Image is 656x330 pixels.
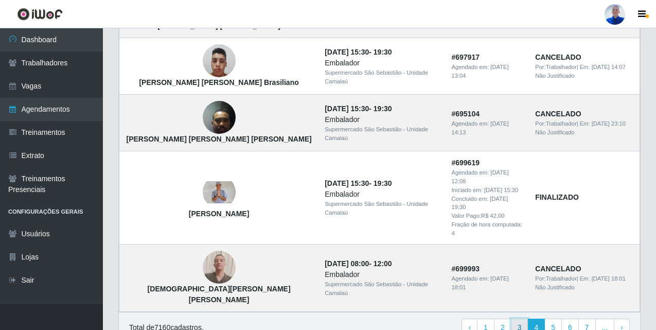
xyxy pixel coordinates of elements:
[325,200,439,217] div: Supermercado São Sebastião - Unidade Camalaú
[592,64,626,70] time: [DATE] 14:07
[484,187,518,193] time: [DATE] 15:30
[592,275,626,282] time: [DATE] 18:01
[374,48,392,56] time: 19:30
[535,53,581,61] strong: CANCELADO
[203,39,236,83] img: Manoel Messias Da Silva Brasiliano
[535,119,633,128] div: | Em:
[325,259,369,268] time: [DATE] 08:00
[535,265,581,273] strong: CANCELADO
[203,181,236,203] img: Wilton Gomes de Oliveira
[451,274,523,292] div: Agendado em:
[535,275,576,282] span: Por: Trabalhador
[451,159,480,167] strong: # 699619
[325,105,369,113] time: [DATE] 15:30
[325,114,439,125] div: Embalador
[535,72,633,80] div: Não Justificado
[451,119,523,137] div: Agendado em:
[451,186,523,195] div: Iniciado em:
[325,105,392,113] strong: -
[535,63,633,72] div: | Em:
[451,168,523,186] div: Agendado em:
[325,269,439,280] div: Embalador
[451,53,480,61] strong: # 697917
[592,120,626,127] time: [DATE] 23:10
[325,68,439,86] div: Supermercado São Sebastião - Unidade Camalaú
[325,179,369,187] time: [DATE] 15:30
[451,110,480,118] strong: # 695104
[535,120,576,127] span: Por: Trabalhador
[374,259,392,268] time: 12:00
[374,105,392,113] time: 19:30
[203,96,236,140] img: Sandro Ricardo Alves Monteiro da Franca
[535,283,633,292] div: Não Justificado
[325,48,369,56] time: [DATE] 15:30
[535,193,579,201] strong: FINALIZADO
[451,195,523,212] div: Concluido em:
[325,48,392,56] strong: -
[451,265,480,273] strong: # 699993
[127,135,312,143] strong: [PERSON_NAME] [PERSON_NAME] [PERSON_NAME]
[325,259,392,268] strong: -
[451,220,523,238] div: Fração de hora computada: 4
[535,64,576,70] span: Por: Trabalhador
[17,8,63,21] img: CoreUI Logo
[451,63,523,80] div: Agendado em:
[325,189,439,200] div: Embalador
[374,179,392,187] time: 19:30
[139,78,298,86] strong: [PERSON_NAME] [PERSON_NAME] Brasiliano
[203,245,236,289] img: Christian de Araújo Cruz
[189,210,249,218] strong: [PERSON_NAME]
[148,285,291,304] strong: [DEMOGRAPHIC_DATA][PERSON_NAME] [PERSON_NAME]
[325,125,439,143] div: Supermercado São Sebastião - Unidade Camalaú
[325,179,392,187] strong: -
[535,274,633,283] div: | Em:
[325,58,439,68] div: Embalador
[451,212,523,220] div: Valor Pago: R$ 42,00
[535,110,581,118] strong: CANCELADO
[535,128,633,137] div: Não Justificado
[325,280,439,298] div: Supermercado São Sebastião - Unidade Camalaú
